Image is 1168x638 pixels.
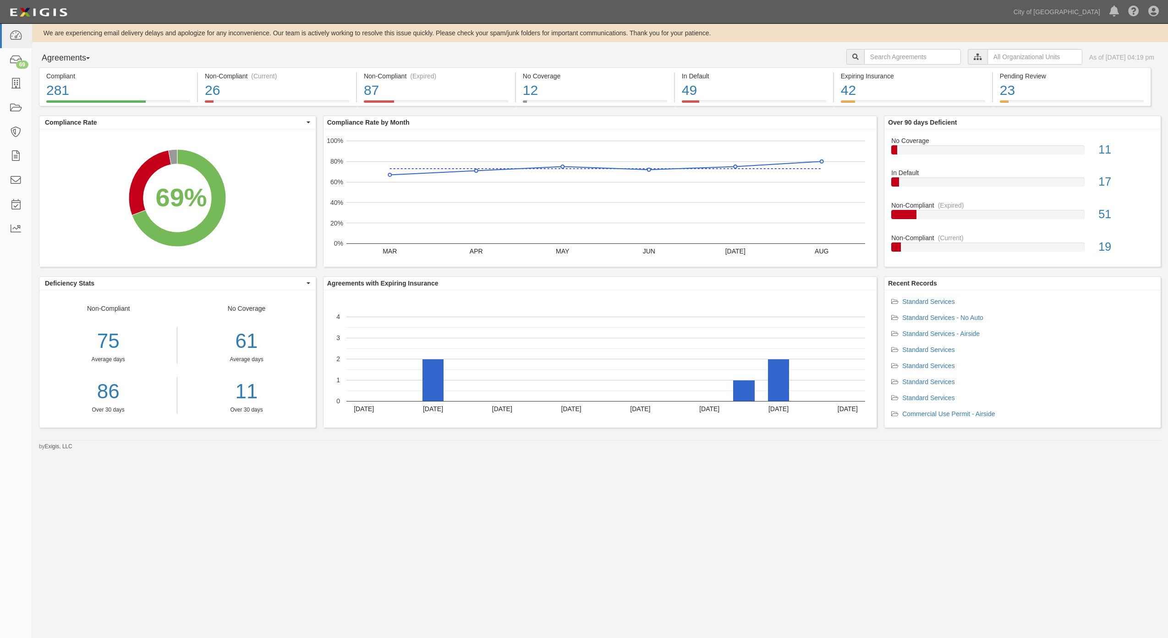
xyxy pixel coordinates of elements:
div: 11 [184,377,308,406]
a: Commercial Use Permit - Airside [902,410,995,418]
img: logo-5460c22ac91f19d4615b14bd174203de0afe785f0fc80cf4dbbc73dc1793850b.png [7,4,70,21]
div: 69% [155,179,207,216]
a: In Default17 [891,168,1154,201]
small: by [39,443,72,451]
svg: A chart. [324,290,877,428]
i: Help Center - Complianz [1128,6,1139,17]
text: 0% [334,240,343,247]
div: 49 [682,81,826,100]
div: Over 30 days [39,406,177,414]
a: Standard Services [902,362,954,369]
div: Average days [39,356,177,363]
a: Non-Compliant(Current)19 [891,233,1154,259]
div: 23 [1000,81,1144,100]
div: No Coverage [523,71,667,81]
div: 281 [46,81,190,100]
text: 100% [327,137,343,144]
b: Recent Records [888,280,937,287]
text: [DATE] [423,405,443,412]
div: No Coverage [177,304,315,414]
svg: A chart. [39,129,315,267]
div: 19 [1091,239,1161,255]
a: 86 [39,377,177,406]
text: 20% [330,219,343,226]
div: 26 [205,81,349,100]
a: Standard Services - Airside [902,330,980,337]
div: Non-Compliant (Current) [205,71,349,81]
div: Over 30 days [184,406,308,414]
text: [DATE] [630,405,650,412]
div: Pending Review [1000,71,1144,81]
div: Compliant [46,71,190,81]
text: MAY [556,247,570,255]
div: (Current) [938,233,964,242]
span: Compliance Rate [45,118,304,127]
text: [DATE] [492,405,512,412]
text: [DATE] [838,405,858,412]
text: [DATE] [561,405,581,412]
button: Deficiency Stats [39,277,316,290]
div: Expiring Insurance [841,71,985,81]
text: AUG [815,247,828,255]
b: Agreements with Expiring Insurance [327,280,439,287]
div: 75 [39,327,177,356]
div: 61 [184,327,308,356]
text: 2 [336,355,340,363]
div: Non-Compliant (Expired) [364,71,508,81]
span: Deficiency Stats [45,279,304,288]
div: 11 [1091,142,1161,158]
a: Non-Compliant(Expired)51 [891,201,1154,233]
button: Compliance Rate [39,116,316,129]
a: No Coverage11 [891,136,1154,169]
div: Non-Compliant [884,201,1161,210]
text: [DATE] [699,405,719,412]
a: Non-Compliant(Expired)87 [357,100,515,108]
b: Compliance Rate by Month [327,119,410,126]
div: 51 [1091,206,1161,223]
div: In Default [682,71,826,81]
text: JUN [642,247,655,255]
b: Over 90 days Deficient [888,119,957,126]
text: MAR [383,247,397,255]
div: (Expired) [410,71,436,81]
text: [DATE] [768,405,789,412]
a: In Default49 [675,100,833,108]
a: Standard Services [902,346,954,353]
div: 12 [523,81,667,100]
text: 3 [336,334,340,341]
a: Pending Review23 [993,100,1151,108]
a: Compliant281 [39,100,197,108]
a: Standard Services [902,394,954,401]
input: Search Agreements [864,49,961,65]
div: Non-Compliant [39,304,177,414]
svg: A chart. [324,129,877,267]
input: All Organizational Units [987,49,1082,65]
div: In Default [884,168,1161,177]
text: 4 [336,313,340,320]
text: 0 [336,397,340,405]
div: 42 [841,81,985,100]
div: No Coverage [884,136,1161,145]
div: As of [DATE] 04:19 pm [1089,53,1154,62]
div: 87 [364,81,508,100]
a: Standard Services - No Auto [902,314,983,321]
a: City of [GEOGRAPHIC_DATA] [1009,3,1105,21]
text: 40% [330,199,343,206]
text: [DATE] [354,405,374,412]
text: 1 [336,376,340,384]
div: 69 [16,60,28,69]
text: APR [470,247,483,255]
text: 80% [330,158,343,165]
a: Non-Compliant(Current)26 [198,100,356,108]
text: [DATE] [725,247,745,255]
div: (Expired) [938,201,964,210]
div: We are experiencing email delivery delays and apologize for any inconvenience. Our team is active... [32,28,1168,38]
button: Agreements [39,49,108,67]
a: Exigis, LLC [45,443,72,450]
text: 60% [330,178,343,186]
a: No Coverage12 [516,100,674,108]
